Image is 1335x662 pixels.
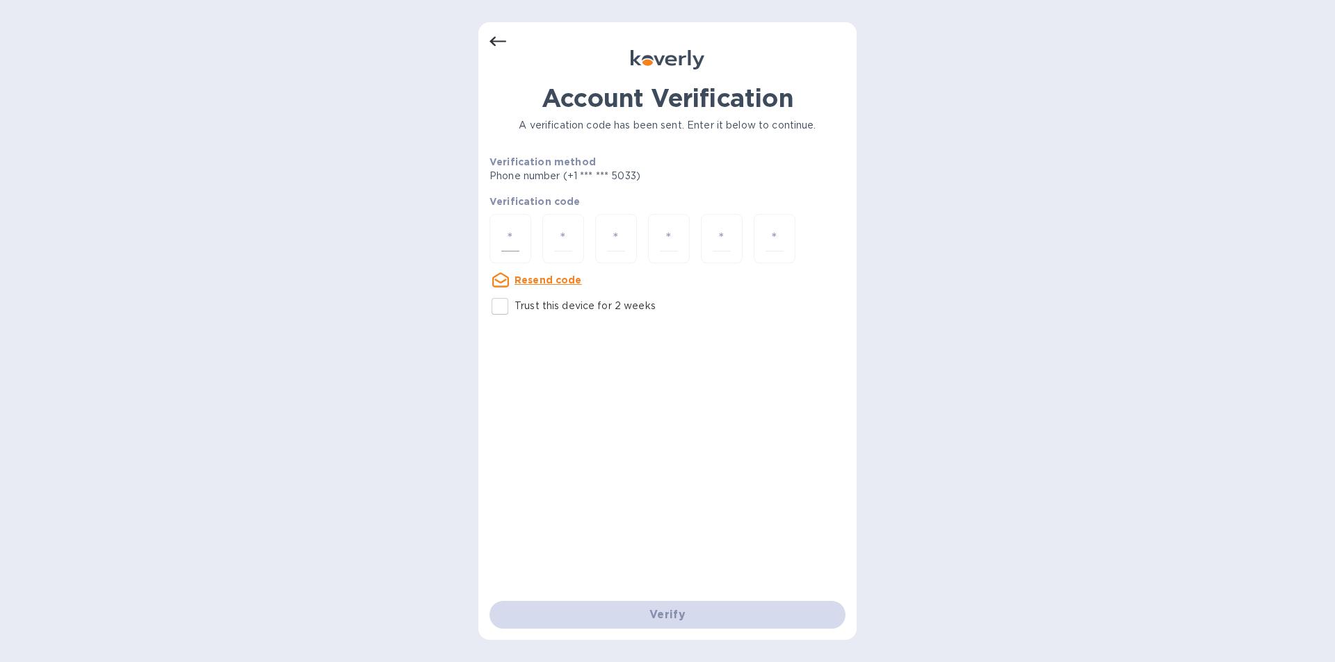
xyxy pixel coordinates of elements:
p: Phone number (+1 *** *** 5033) [489,169,747,183]
p: Trust this device for 2 weeks [515,299,656,313]
p: A verification code has been sent. Enter it below to continue. [489,118,845,133]
u: Resend code [515,274,582,286]
b: Verification method [489,156,596,167]
p: Verification code [489,195,845,208]
h1: Account Verification [489,83,845,113]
